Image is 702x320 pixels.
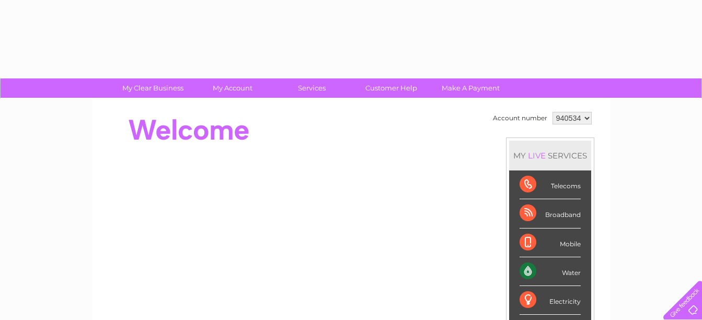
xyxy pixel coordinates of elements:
td: Account number [490,109,550,127]
a: My Clear Business [110,78,196,98]
div: LIVE [526,151,548,161]
div: Electricity [520,286,581,315]
div: MY SERVICES [509,141,591,170]
a: Customer Help [348,78,434,98]
div: Mobile [520,228,581,257]
a: My Account [189,78,275,98]
a: Make A Payment [428,78,514,98]
a: Services [269,78,355,98]
div: Broadband [520,199,581,228]
div: Telecoms [520,170,581,199]
div: Water [520,257,581,286]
